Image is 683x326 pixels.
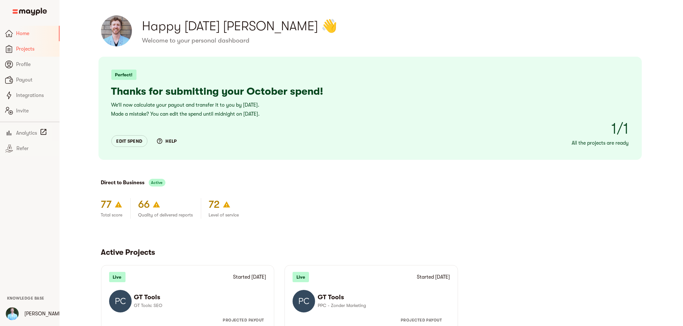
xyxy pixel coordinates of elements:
h6: GT Tools [318,293,445,302]
h4: 77 [101,198,112,211]
iframe: Chat Widget [651,295,683,326]
span: Projected payout [223,315,266,325]
p: Total score [101,211,123,219]
img: Main logo [13,8,47,15]
button: edit spend [111,135,148,147]
h2: 1 / 1 [370,119,629,139]
img: Elijah Kirsch [101,15,132,46]
span: Payout [16,76,54,84]
p: All the projects are ready [370,139,629,147]
span: Analytics [16,129,37,137]
p: Perfect! [111,70,136,80]
button: help [155,135,179,147]
span: edit spend [117,137,143,145]
span: Integrations [16,91,54,99]
h3: Happy [DATE] [PERSON_NAME] 👋 [142,17,642,35]
img: gofNM7p6RVCkyh0r6HEw [293,290,315,312]
p: GT Tools: SEO [134,302,261,309]
img: gofNM7p6RVCkyh0r6HEw [109,290,132,312]
p: Quality of delivered reports [138,211,193,219]
a: help [155,138,179,143]
h4: Thanks for submitting your October spend! [111,85,629,98]
p: PPC - Zonder Marketing [318,302,445,309]
img: OhkX6i7yTiKNR48D63oJ [6,307,19,320]
h6: GT Tools [134,293,261,302]
div: This program is active. You will be assigned new clients. [149,179,165,187]
span: Projects [16,45,54,53]
p: Level of service [209,211,239,219]
span: Home [16,30,54,37]
button: User Menu [2,303,23,324]
span: Invite [16,107,54,115]
p: [PERSON_NAME] [24,310,63,318]
h4: 72 [209,198,220,211]
span: help [158,137,177,145]
p: Started [DATE] [417,273,450,281]
p: Live [109,272,126,282]
h4: 66 [138,198,150,211]
h5: Active Projects [101,247,642,257]
button: Direct to Business [101,178,145,187]
span: Refer [16,145,54,152]
a: Knowledge Base [7,295,44,301]
h6: Welcome to your personal dashboard [142,36,642,45]
p: Live [293,272,309,282]
span: Active [149,179,165,187]
span: Profile [16,61,54,68]
span: Knowledge Base [7,296,44,301]
h6: We’ll now calculate your payout and transfer it to you by [DATE]. Made a mistake? You can edit th... [111,101,629,119]
span: Projected payout [401,315,450,325]
p: Started [DATE] [233,273,266,281]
